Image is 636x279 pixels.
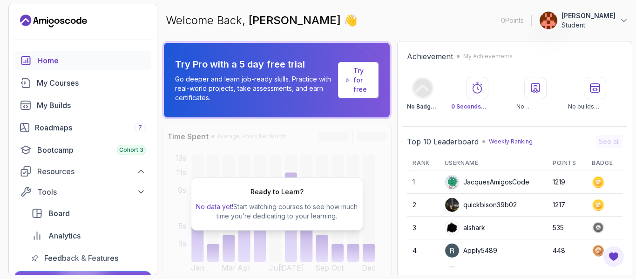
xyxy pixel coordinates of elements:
div: Home [37,55,146,66]
img: user profile image [445,244,459,258]
button: See all [596,135,622,148]
button: Resources [14,163,151,180]
td: 535 [547,217,586,239]
a: board [26,204,151,223]
td: 448 [547,239,586,262]
span: Cohort 3 [119,146,143,154]
a: Try for free [353,66,371,94]
p: Student [562,20,616,30]
img: user profile image [445,221,459,235]
p: Weekly Ranking [489,138,533,145]
a: Try for free [338,62,379,98]
p: [PERSON_NAME] [562,11,616,20]
a: roadmaps [14,118,151,137]
div: quickbison39b02 [445,197,517,212]
span: Analytics [48,230,81,241]
a: feedback [26,249,151,267]
td: 1 [407,171,439,194]
div: Resources [37,166,146,177]
h2: Achievement [407,51,453,62]
p: 0 Points [501,16,524,25]
p: Go deeper and learn job-ready skills. Practice with real-world projects, take assessments, and ea... [175,75,334,102]
span: Board [48,208,70,219]
p: My Achievements [463,53,513,60]
td: 4 [407,239,439,262]
div: Tools [37,186,146,197]
td: 3 [407,217,439,239]
button: Open Feedback Button [602,245,625,268]
div: Roadmaps [35,122,146,133]
div: My Builds [37,100,146,111]
a: bootcamp [14,141,151,159]
a: home [14,51,151,70]
p: Try Pro with a 5 day free trial [175,58,334,71]
a: analytics [26,226,151,245]
h2: Top 10 Leaderboard [407,136,479,147]
img: user profile image [540,12,557,29]
button: user profile image[PERSON_NAME]Student [539,11,629,30]
p: Start watching courses to see how much time you’re dedicating to your learning. [195,202,359,221]
th: Rank [407,156,439,171]
th: Badge [586,156,622,171]
img: default monster avatar [445,175,459,189]
div: alshark [445,220,485,235]
td: 1219 [547,171,586,194]
th: Points [547,156,586,171]
span: Feedback & Features [44,252,118,264]
a: Landing page [20,14,87,28]
div: JacquesAmigosCode [445,175,529,190]
span: 7 [138,124,142,131]
p: No builds completed [568,103,622,110]
a: builds [14,96,151,115]
span: No data yet! [196,203,233,211]
p: No Badge :( [407,103,438,110]
a: courses [14,74,151,92]
button: Tools [14,184,151,200]
td: 1217 [547,194,586,217]
div: My Courses [37,77,146,88]
h2: Ready to Learn? [250,187,304,197]
span: 0 Seconds [451,103,486,110]
p: Welcome Back, [166,13,358,28]
p: No certificates [516,103,555,110]
th: Username [439,156,547,171]
span: [PERSON_NAME] [249,14,344,27]
div: Apply5489 [445,243,497,258]
p: Watched [451,103,504,110]
td: 2 [407,194,439,217]
span: 👋 [344,13,358,28]
div: Bootcamp [37,144,146,156]
img: user profile image [445,198,459,212]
